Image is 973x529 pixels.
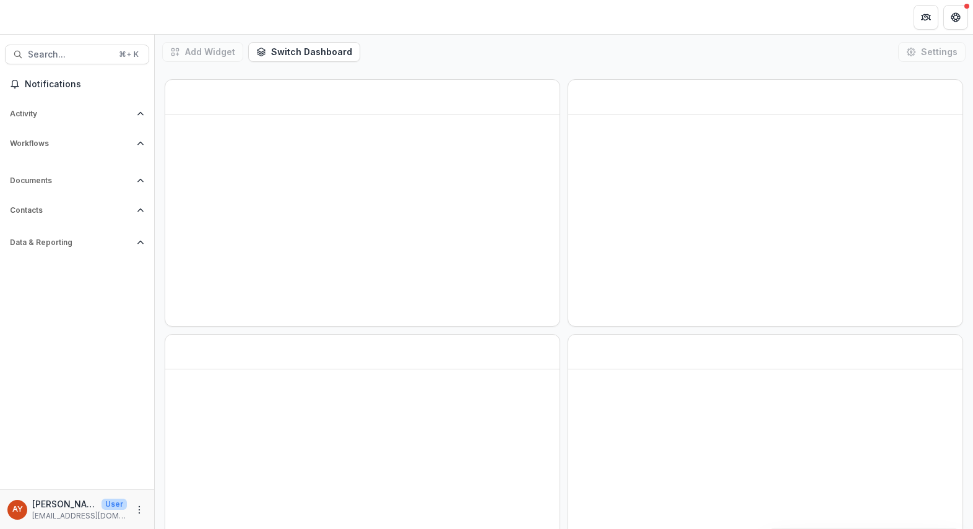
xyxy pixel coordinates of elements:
[160,8,212,26] nav: breadcrumb
[32,497,97,510] p: [PERSON_NAME]
[10,238,132,247] span: Data & Reporting
[898,42,966,62] button: Settings
[32,510,127,522] p: [EMAIL_ADDRESS][DOMAIN_NAME]
[5,233,149,252] button: Open Data & Reporting
[162,42,243,62] button: Add Widget
[248,42,360,62] button: Switch Dashboard
[5,104,149,124] button: Open Activity
[5,45,149,64] button: Search...
[10,139,132,148] span: Workflows
[943,5,968,30] button: Get Help
[12,505,23,514] div: Andreas Yuíza
[10,176,132,185] span: Documents
[10,110,132,118] span: Activity
[10,206,132,215] span: Contacts
[5,171,149,191] button: Open Documents
[116,48,141,61] div: ⌘ + K
[132,502,147,517] button: More
[914,5,938,30] button: Partners
[28,49,111,60] span: Search...
[25,79,144,90] span: Notifications
[5,134,149,153] button: Open Workflows
[5,74,149,94] button: Notifications
[5,200,149,220] button: Open Contacts
[102,499,127,510] p: User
